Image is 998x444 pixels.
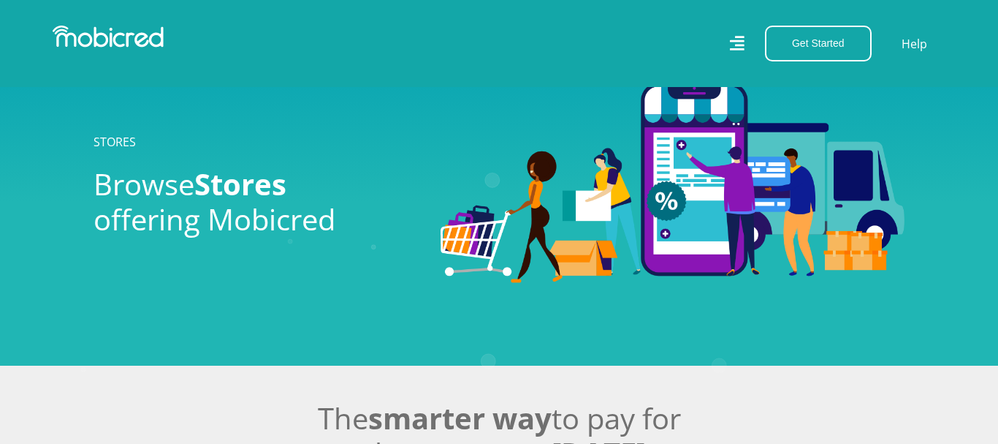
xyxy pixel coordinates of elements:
[368,398,552,438] span: smarter way
[901,34,928,53] a: Help
[94,167,419,237] h2: Browse offering Mobicred
[441,83,904,283] img: Stores
[765,26,872,61] button: Get Started
[94,134,136,150] a: STORES
[53,26,164,48] img: Mobicred
[194,164,286,204] span: Stores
